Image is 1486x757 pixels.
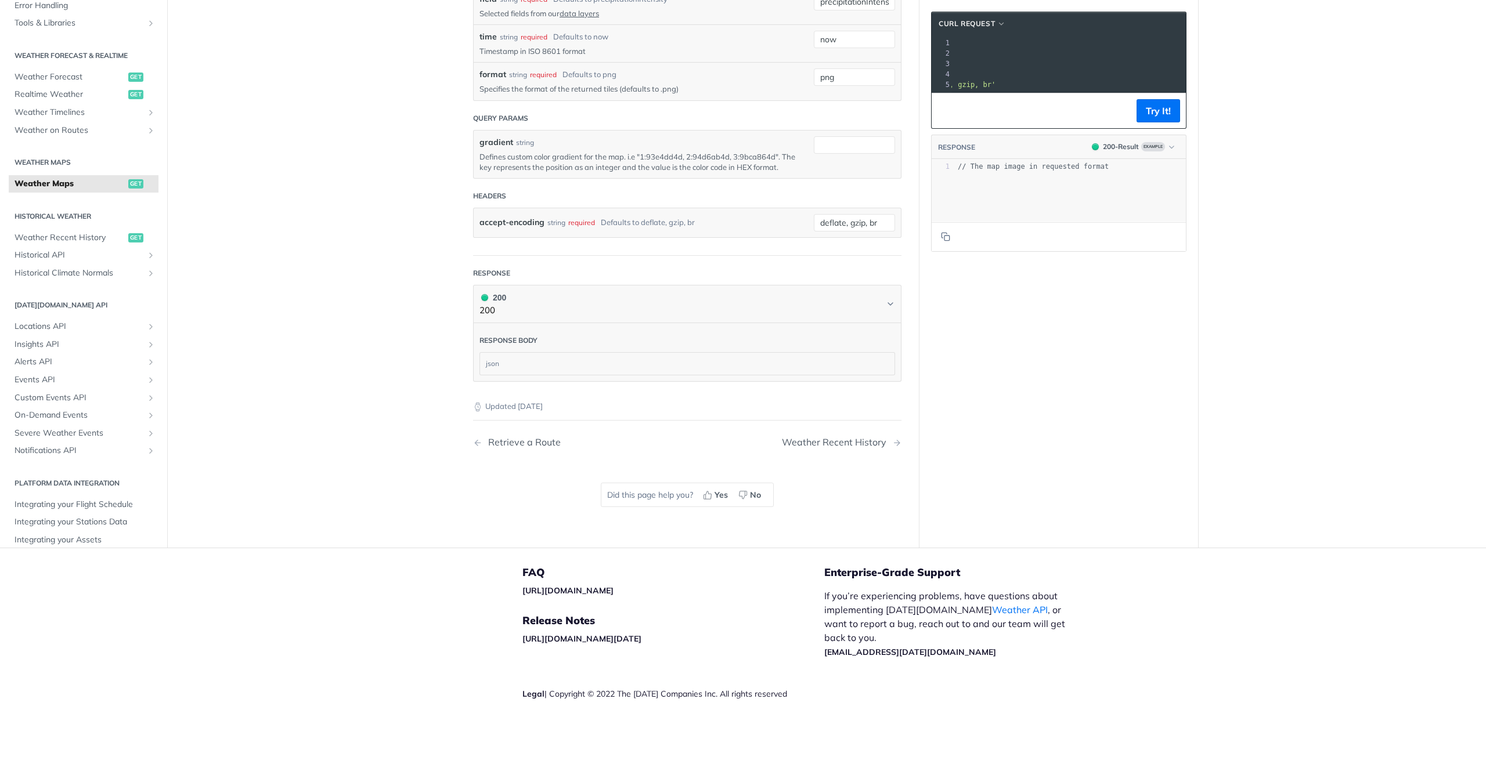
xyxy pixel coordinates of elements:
[9,265,158,282] a: Historical Climate NormalsShow subpages for Historical Climate Normals
[146,358,156,367] button: Show subpages for Alerts API
[128,73,143,82] span: get
[146,251,156,260] button: Show subpages for Historical API
[9,229,158,247] a: Weather Recent Historyget
[9,496,158,513] a: Integrating your Flight Schedule
[9,354,158,371] a: Alerts APIShow subpages for Alerts API
[9,104,158,121] a: Weather TimelinesShow subpages for Weather Timelines
[9,86,158,103] a: Realtime Weatherget
[15,17,143,29] span: Tools & Libraries
[15,89,125,100] span: Realtime Weather
[146,322,156,331] button: Show subpages for Locations API
[146,269,156,278] button: Show subpages for Historical Climate Normals
[9,50,158,61] h2: Weather Forecast & realtime
[15,267,143,279] span: Historical Climate Normals
[9,336,158,353] a: Insights APIShow subpages for Insights API
[9,318,158,335] a: Locations APIShow subpages for Locations API
[146,429,156,438] button: Show subpages for Severe Weather Events
[15,232,125,244] span: Weather Recent History
[146,19,156,28] button: Show subpages for Tools & Libraries
[9,389,158,407] a: Custom Events APIShow subpages for Custom Events API
[15,71,125,83] span: Weather Forecast
[128,90,143,99] span: get
[15,392,143,404] span: Custom Events API
[15,107,143,118] span: Weather Timelines
[9,157,158,168] h2: Weather Maps
[15,445,143,457] span: Notifications API
[15,428,143,439] span: Severe Weather Events
[146,446,156,455] button: Show subpages for Notifications API
[146,375,156,385] button: Show subpages for Events API
[146,411,156,420] button: Show subpages for On-Demand Events
[146,340,156,349] button: Show subpages for Insights API
[9,442,158,459] a: Notifications APIShow subpages for Notifications API
[15,374,143,386] span: Events API
[146,126,156,135] button: Show subpages for Weather on Routes
[9,175,158,193] a: Weather Mapsget
[15,534,156,546] span: Integrating your Assets
[9,247,158,264] a: Historical APIShow subpages for Historical API
[9,531,158,549] a: Integrating your Assets
[15,499,156,510] span: Integrating your Flight Schedule
[9,15,158,32] a: Tools & LibrariesShow subpages for Tools & Libraries
[9,300,158,310] h2: [DATE][DOMAIN_NAME] API
[146,393,156,403] button: Show subpages for Custom Events API
[15,125,143,136] span: Weather on Routes
[15,321,143,332] span: Locations API
[9,478,158,488] h2: Platform DATA integration
[146,108,156,117] button: Show subpages for Weather Timelines
[15,178,125,190] span: Weather Maps
[9,122,158,139] a: Weather on RoutesShow subpages for Weather on Routes
[15,339,143,350] span: Insights API
[9,371,158,389] a: Events APIShow subpages for Events API
[15,517,156,528] span: Integrating your Stations Data
[128,233,143,242] span: get
[9,68,158,86] a: Weather Forecastget
[9,514,158,531] a: Integrating your Stations Data
[128,179,143,189] span: get
[15,357,143,368] span: Alerts API
[15,410,143,421] span: On-Demand Events
[9,211,158,222] h2: Historical Weather
[15,249,143,261] span: Historical API
[9,425,158,442] a: Severe Weather EventsShow subpages for Severe Weather Events
[9,407,158,424] a: On-Demand EventsShow subpages for On-Demand Events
